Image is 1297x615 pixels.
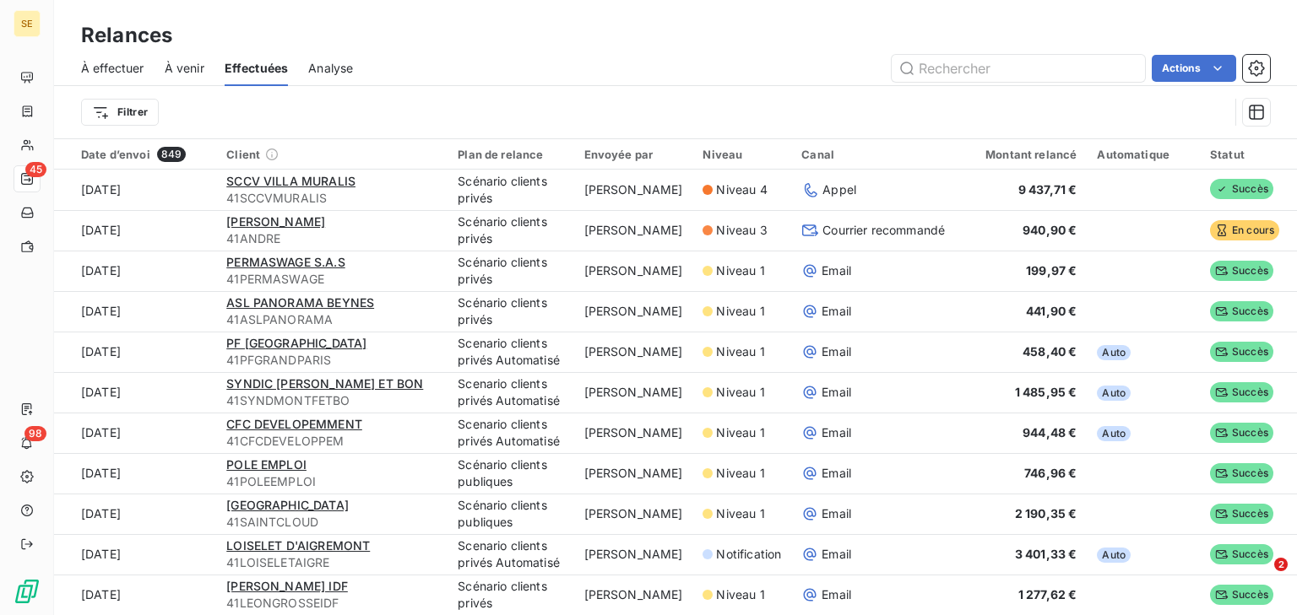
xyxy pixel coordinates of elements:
span: 41PFGRANDPARIS [226,352,437,369]
span: 2 [1274,558,1288,571]
span: [PERSON_NAME] IDF [226,579,348,593]
span: Email [822,262,851,279]
span: SYNDIC [PERSON_NAME] ET BON [226,376,423,391]
span: Email [822,546,851,563]
td: Scénario clients privés [448,575,573,615]
iframe: Intercom live chat [1240,558,1280,598]
div: Canal [801,148,945,161]
span: 2 190,35 € [1015,506,1077,521]
span: Email [822,465,851,482]
td: [DATE] [54,534,216,575]
span: 199,97 € [1026,263,1077,278]
span: À effectuer [81,60,144,77]
span: PF [GEOGRAPHIC_DATA] [226,336,366,350]
span: Niveau 1 [716,465,764,482]
td: [PERSON_NAME] [574,494,693,534]
span: Auto [1097,548,1131,563]
td: [PERSON_NAME] [574,372,693,413]
span: Niveau 1 [716,384,764,401]
span: [GEOGRAPHIC_DATA] [226,498,349,512]
span: 41PERMASWAGE [226,271,437,288]
td: Scénario clients privés [448,210,573,251]
td: [PERSON_NAME] [574,291,693,332]
div: Plan de relance [458,148,563,161]
span: Succès [1210,382,1273,402]
span: Succès [1210,301,1273,321]
span: 1 277,62 € [1018,587,1077,602]
td: [PERSON_NAME] [574,210,693,251]
span: Notification [716,546,781,563]
span: Email [822,505,851,522]
span: 41ANDRE [226,230,437,247]
span: 41LEONGROSSEIDF [226,595,437,612]
span: Email [822,303,851,320]
span: 41SYNDMONTFETBO [226,392,437,409]
span: À venir [165,60,204,77]
span: 45 [25,162,46,177]
div: SE [14,10,41,37]
span: 458,40 € [1023,344,1077,359]
td: Scénario clients publiques [448,494,573,534]
span: 41SCCVMURALIS [226,190,437,207]
span: Niveau 4 [716,181,767,198]
td: [DATE] [54,332,216,372]
h3: Relances [81,20,172,51]
span: Auto [1097,345,1131,360]
span: Succès [1210,423,1273,443]
span: 849 [157,147,186,162]
div: Statut [1210,148,1279,161]
span: Auto [1097,426,1131,441]
td: Scénario clients publiques [448,453,573,494]
td: [DATE] [54,413,216,453]
td: Scenario clients privés Automatisé [448,413,573,453]
span: PERMASWAGE S.A.S [226,255,345,269]
span: [PERSON_NAME] [226,214,325,229]
td: [DATE] [54,494,216,534]
td: Scenario clients privés Automatisé [448,372,573,413]
span: LOISELET D'AIGREMONT [226,538,370,553]
span: Email [822,586,851,603]
span: Auto [1097,386,1131,401]
span: Analyse [308,60,353,77]
span: Succès [1210,179,1273,199]
span: Niveau 3 [716,222,767,239]
span: Niveau 1 [716,424,764,441]
td: [DATE] [54,291,216,332]
td: [PERSON_NAME] [574,575,693,615]
span: 1 485,95 € [1015,385,1077,399]
td: [PERSON_NAME] [574,332,693,372]
td: Scenario clients privés Automatisé [448,534,573,575]
span: 41SAINTCLOUD [226,514,437,531]
td: Scénario clients privés [448,251,573,291]
span: POLE EMPLOI [226,457,307,472]
td: [DATE] [54,372,216,413]
span: 98 [24,426,46,441]
span: 944,48 € [1023,425,1077,440]
span: Succès [1210,261,1273,281]
td: [DATE] [54,170,216,210]
span: En cours [1210,220,1279,240]
span: Email [822,343,851,360]
div: Montant relancé [965,148,1077,161]
span: Succès [1210,463,1273,483]
td: [PERSON_NAME] [574,413,693,453]
span: Email [822,424,851,441]
span: 9 437,71 € [1018,182,1077,197]
td: [PERSON_NAME] [574,170,693,210]
div: Envoyée par [584,148,683,161]
span: Niveau 1 [716,343,764,360]
span: 41POLEEMPLOI [226,473,437,490]
span: 940,90 € [1023,223,1077,237]
span: Niveau 1 [716,262,764,279]
span: 41ASLPANORAMA [226,311,437,328]
td: Scénario clients privés [448,170,573,210]
td: Scenario clients privés Automatisé [448,332,573,372]
td: [DATE] [54,251,216,291]
td: [PERSON_NAME] [574,453,693,494]
span: Succès [1210,342,1273,362]
span: 3 401,33 € [1015,547,1077,561]
span: Niveau 1 [716,505,764,522]
div: Date d’envoi [81,147,206,162]
td: Scénario clients privés [448,291,573,332]
span: SCCV VILLA MURALIS [226,174,355,188]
